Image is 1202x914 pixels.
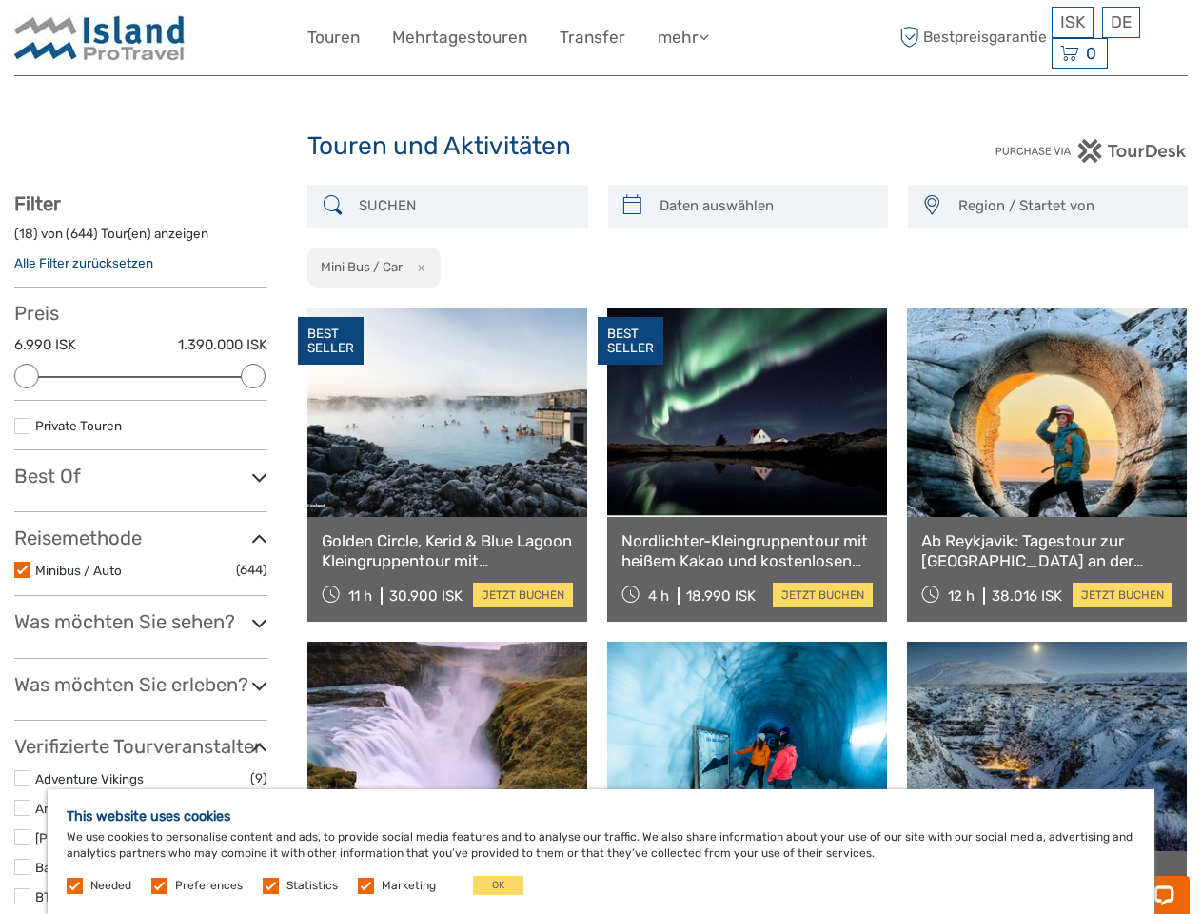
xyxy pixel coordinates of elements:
[219,30,242,52] button: Open LiveChat chat widget
[175,878,243,894] label: Preferences
[14,335,76,355] label: 6.990 ISK
[35,860,82,875] a: BagBee
[686,587,756,605] div: 18.990 ISK
[351,189,578,223] input: SUCHEN
[14,527,267,549] h3: Reisemethode
[773,583,873,607] a: jetzt buchen
[35,418,122,433] a: Private Touren
[473,876,523,895] button: OK
[19,225,33,243] label: 18
[14,610,267,633] h3: Was möchten Sie sehen?
[307,24,360,51] a: Touren
[14,255,153,270] a: Alle Filter zurücksetzen
[473,583,573,607] a: jetzt buchen
[27,33,215,49] p: Chat now
[921,531,1172,570] a: Ab Reykjavik: Tagestour zur [GEOGRAPHIC_DATA] an der Südküste
[35,563,122,578] a: Minibus / Auto
[178,335,267,355] label: 1.390.000 ISK
[14,14,186,61] img: Iceland ProTravel
[90,878,131,894] label: Needed
[621,531,873,570] a: Nordlichter-Kleingruppentour mit heißem Kakao und kostenlosen Fotos
[250,767,267,789] span: (9)
[298,317,364,365] div: BEST SELLER
[1083,44,1099,63] span: 0
[14,465,267,487] h3: Best Of
[950,190,1178,222] button: Region / Startet von
[35,889,89,904] a: BT Travel
[35,830,137,845] a: [PERSON_NAME]
[14,192,61,215] strong: Filter
[995,139,1188,163] img: PurchaseViaTourDesk.png
[1073,583,1172,607] a: jetzt buchen
[307,131,895,162] h1: Touren und Aktivitäten
[1060,12,1085,31] span: ISK
[1102,7,1140,38] div: DE
[389,587,463,605] div: 30.900 ISK
[321,259,403,274] h2: Mini Bus / Car
[322,531,573,570] a: Golden Circle, Kerid & Blue Lagoon Kleingruppentour mit Eintrittskarte
[948,587,975,605] span: 12 h
[652,189,878,223] input: Daten auswählen
[14,302,267,325] h3: Preis
[48,789,1154,914] div: We use cookies to personalise content and ads, to provide social media features and to analyse ou...
[70,225,93,243] label: 644
[35,771,144,786] a: Adventure Vikings
[67,808,1135,825] h5: This website uses cookies
[648,587,669,605] span: 4 h
[236,559,267,581] span: (644)
[14,735,267,758] h3: Verifizierte Tourveranstalter
[14,673,267,696] h3: Was möchten Sie erleben?
[14,225,267,254] div: ( ) von ( ) Tour(en) anzeigen
[348,587,372,605] span: 11 h
[598,317,663,365] div: BEST SELLER
[658,24,709,51] a: mehr
[560,24,625,51] a: Transfer
[392,24,527,51] a: Mehrtagestouren
[35,801,142,816] a: Arctic Adventures
[895,22,1048,53] span: Bestpreisgarantie
[382,878,436,894] label: Marketing
[286,878,338,894] label: Statistics
[992,587,1062,605] div: 38.016 ISK
[405,257,431,277] button: x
